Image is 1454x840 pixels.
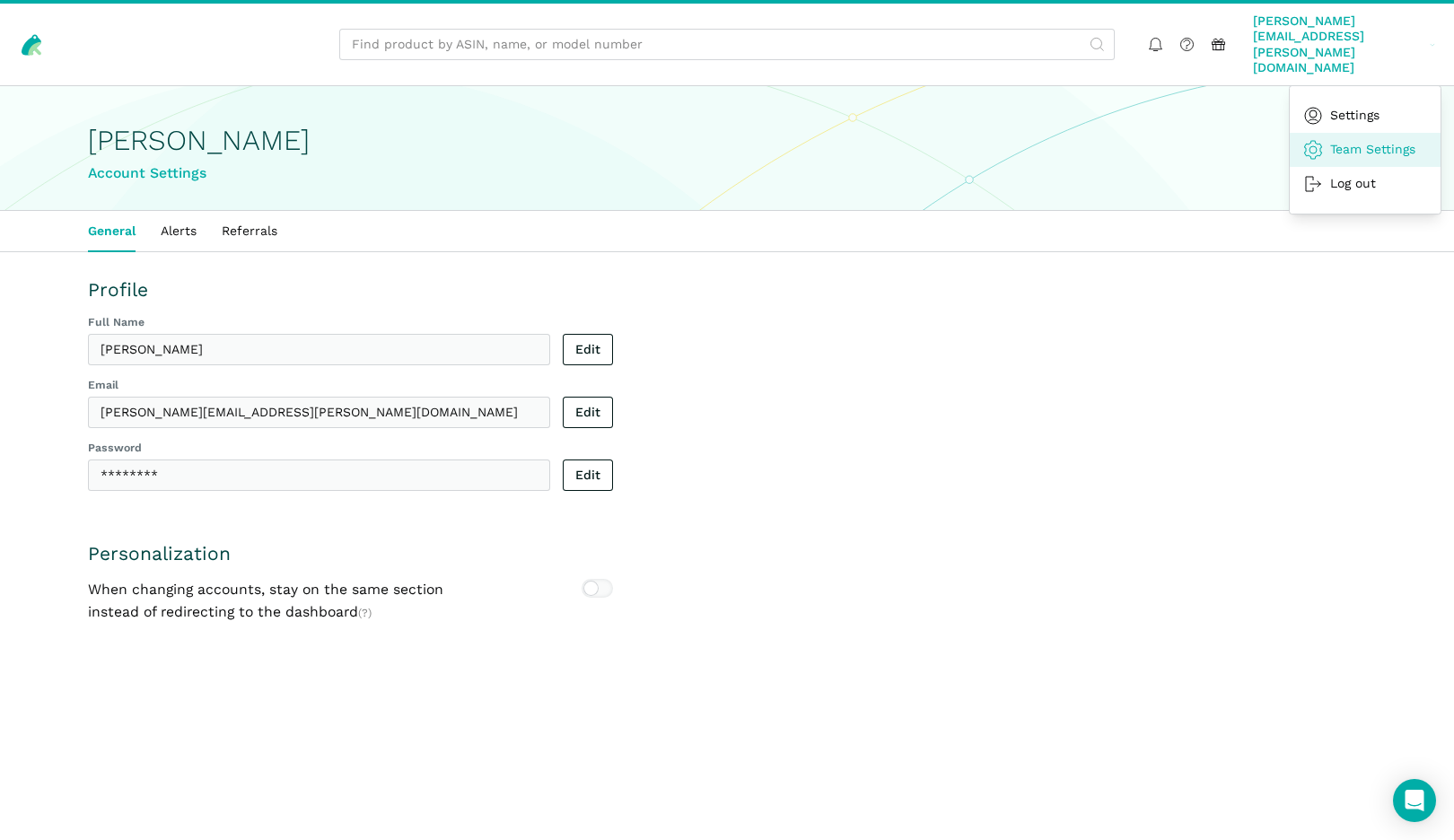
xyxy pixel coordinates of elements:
[88,541,1366,566] h3: Personalization
[1393,779,1436,822] div: Open Intercom Messenger
[88,162,1366,185] div: Account Settings
[339,29,1115,60] input: Find product by ASIN, name, or model number
[358,607,372,619] span: (?)
[1290,133,1441,167] a: Team Settings
[88,441,550,457] label: Password
[209,211,290,252] a: Referrals
[88,125,1366,156] h1: [PERSON_NAME]
[75,211,148,252] a: General
[1290,99,1441,133] a: Settings
[88,579,443,623] div: When changing accounts, stay on the same section instead of redirecting to the dashboard
[1290,167,1441,201] a: Log out
[1247,10,1441,79] a: [PERSON_NAME][EMAIL_ADDRESS][PERSON_NAME][DOMAIN_NAME]
[563,334,613,365] a: Edit
[88,277,1366,302] h3: Profile
[1253,13,1423,76] span: [PERSON_NAME][EMAIL_ADDRESS][PERSON_NAME][DOMAIN_NAME]
[88,315,550,331] label: Full Name
[563,459,613,491] a: Edit
[148,211,209,252] a: Alerts
[563,397,613,428] a: Edit
[88,378,550,394] label: Email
